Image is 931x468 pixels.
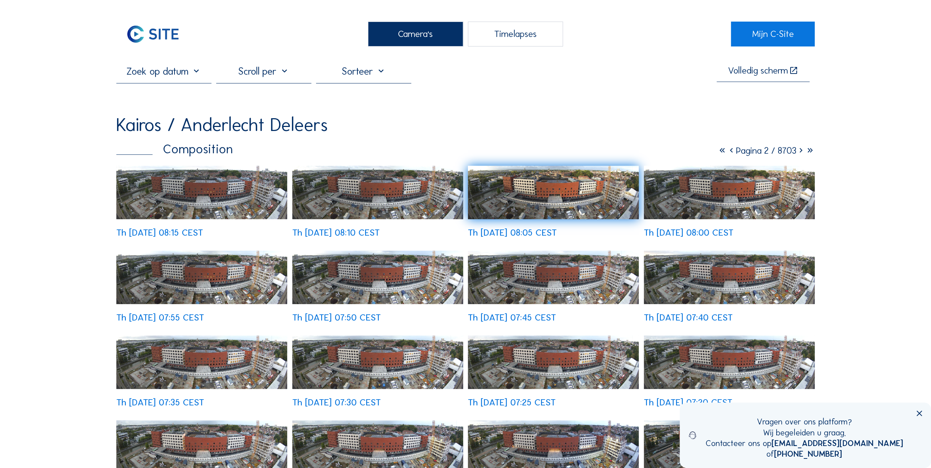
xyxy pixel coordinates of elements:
[116,116,328,134] div: Kairos / Anderlecht Deleers
[116,336,287,389] img: image_53119759
[116,65,211,77] input: Zoek op datum 󰅀
[728,66,788,76] div: Volledig scherm
[468,336,639,389] img: image_53119532
[644,313,733,322] div: Th [DATE] 07:40 CEST
[116,251,287,304] img: image_53120371
[468,166,639,219] img: image_53120596
[292,336,463,389] img: image_53119684
[468,251,639,304] img: image_53120064
[116,22,200,46] a: C-SITE Logo
[644,228,733,237] div: Th [DATE] 08:00 CEST
[468,398,556,407] div: Th [DATE] 07:25 CEST
[468,22,563,46] div: Timelapses
[706,438,903,449] div: Contacteer ons op
[468,313,556,322] div: Th [DATE] 07:45 CEST
[644,398,732,407] div: Th [DATE] 07:20 CEST
[644,336,815,389] img: image_53119359
[468,228,557,237] div: Th [DATE] 08:05 CEST
[689,416,696,454] img: operator
[774,449,842,459] a: [PHONE_NUMBER]
[772,438,903,448] a: [EMAIL_ADDRESS][DOMAIN_NAME]
[292,313,381,322] div: Th [DATE] 07:50 CEST
[116,166,287,219] img: image_53120903
[736,145,796,156] span: Pagina 2 / 8703
[706,427,903,438] div: Wij begeleiden u graag.
[116,228,203,237] div: Th [DATE] 08:15 CEST
[292,251,463,304] img: image_53120210
[644,166,815,219] img: image_53120449
[116,313,204,322] div: Th [DATE] 07:55 CEST
[368,22,463,46] div: Camera's
[116,22,189,46] img: C-SITE Logo
[731,22,815,46] a: Mijn C-Site
[706,449,903,459] div: of
[116,143,233,156] div: Composition
[292,228,380,237] div: Th [DATE] 08:10 CEST
[644,251,815,304] img: image_53119903
[292,166,463,219] img: image_53120747
[706,416,903,427] div: Vragen over ons platform?
[292,398,381,407] div: Th [DATE] 07:30 CEST
[116,398,204,407] div: Th [DATE] 07:35 CEST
